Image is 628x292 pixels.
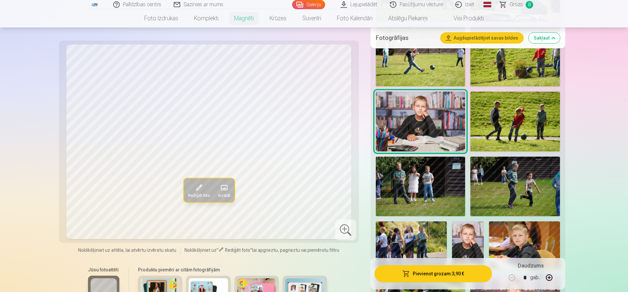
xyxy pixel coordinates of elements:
a: Krūzes [262,9,294,27]
button: Pievienot grozam:3,90 € [375,265,492,282]
img: /fa1 [91,3,98,7]
h5: Daudzums [518,262,544,270]
span: " [250,248,252,253]
button: Augšupielādējiet savas bildes [441,33,523,43]
span: Noklikšķiniet uz attēla, lai atvērtu izvērstu skatu [78,247,176,253]
span: Rediģēt foto [225,248,250,253]
a: Magnēti [226,9,262,27]
span: Grozs [510,1,523,9]
h5: Fotogrāfijas [376,33,435,43]
button: Sakļaut [529,33,560,43]
h6: Produktu piemēri ar citām fotogrāfijām [135,266,330,273]
span: " [217,248,218,253]
span: Rediģēt foto [187,193,209,198]
h6: Jūsu fotoattēli [88,266,119,273]
span: Aizstāt [217,193,230,198]
span: 0 [526,1,533,9]
a: Foto kalendāri [329,9,380,27]
a: Foto izdrukas [136,9,186,27]
a: Visi produkti [435,9,492,27]
a: Suvenīri [294,9,329,27]
div: gab. [530,270,540,285]
button: Aizstāt [213,179,234,202]
a: Atslēgu piekariņi [380,9,435,27]
span: lai apgrieztu, pagrieztu vai piemērotu filtru [252,248,339,253]
button: Rediģēt foto [183,179,213,202]
span: Noklikšķiniet uz [184,248,217,253]
a: Komplekti [186,9,226,27]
